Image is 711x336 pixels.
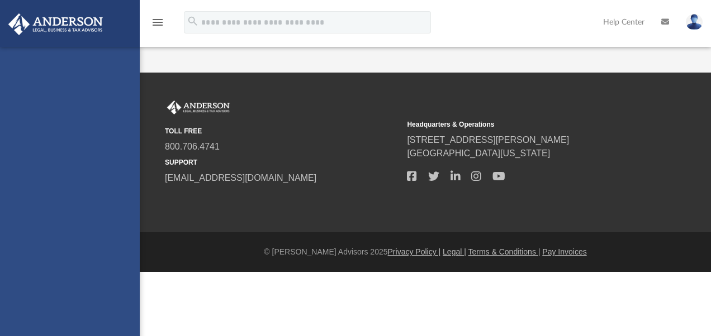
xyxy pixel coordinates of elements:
a: Legal | [443,247,466,256]
img: User Pic [686,14,703,30]
a: [STREET_ADDRESS][PERSON_NAME] [407,135,569,145]
i: menu [151,16,164,29]
small: TOLL FREE [165,126,399,136]
img: Anderson Advisors Platinum Portal [165,100,232,115]
a: [GEOGRAPHIC_DATA][US_STATE] [407,148,550,158]
div: © [PERSON_NAME] Advisors 2025 [140,246,711,258]
i: search [187,15,199,27]
a: Privacy Policy | [388,247,441,256]
small: Headquarters & Operations [407,119,641,129]
a: Terms & Conditions | [468,247,541,256]
a: [EMAIL_ADDRESS][DOMAIN_NAME] [165,173,316,183]
img: Anderson Advisors Platinum Portal [5,13,106,35]
a: 800.706.4741 [165,142,220,151]
a: Pay Invoices [542,247,586,256]
a: menu [151,21,164,29]
small: SUPPORT [165,157,399,167]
